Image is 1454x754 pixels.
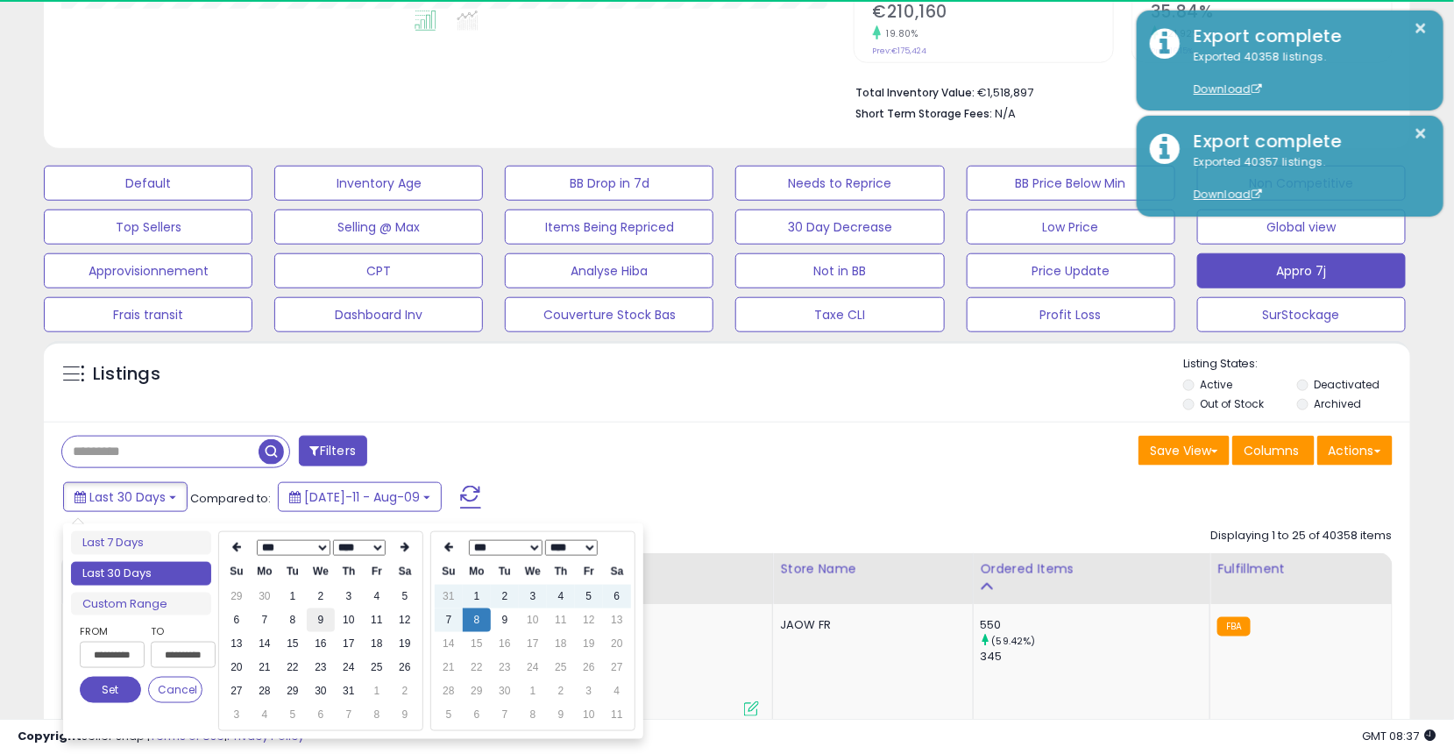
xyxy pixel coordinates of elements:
button: SurStockage [1197,297,1406,332]
td: 1 [463,585,491,608]
div: seller snap | | [18,729,304,745]
button: Needs to Reprice [735,166,944,201]
div: Exported 40357 listings. [1181,154,1430,203]
td: 10 [519,608,547,632]
button: Not in BB [735,253,944,288]
td: 10 [335,608,363,632]
td: 31 [335,679,363,703]
a: Download [1194,82,1262,96]
td: 18 [547,632,575,656]
th: Th [547,560,575,584]
label: From [80,622,141,640]
button: Global view [1197,210,1406,245]
td: 3 [575,679,603,703]
button: BB Price Below Min [967,166,1175,201]
td: 20 [223,656,251,679]
td: 8 [279,608,307,632]
span: Compared to: [190,490,271,507]
td: 25 [363,656,391,679]
td: 9 [491,608,519,632]
td: 19 [575,632,603,656]
button: 30 Day Decrease [735,210,944,245]
td: 23 [307,656,335,679]
button: Actions [1317,436,1393,466]
td: 9 [307,608,335,632]
td: 29 [463,679,491,703]
td: 9 [547,703,575,727]
div: Export complete [1181,24,1430,49]
th: Su [435,560,463,584]
td: 28 [251,679,279,703]
p: Listing States: [1183,356,1410,373]
th: Tu [279,560,307,584]
span: Columns [1244,442,1299,459]
td: 8 [363,703,391,727]
td: 1 [363,679,391,703]
button: Default [44,166,252,201]
h2: €210,160 [873,2,1114,25]
td: 9 [391,703,419,727]
td: 7 [435,608,463,632]
th: We [307,560,335,584]
div: Ordered Items [981,560,1203,579]
td: 3 [519,585,547,608]
td: 5 [279,703,307,727]
b: Short Term Storage Fees: [856,106,993,121]
li: Last 30 Days [71,562,211,586]
th: Sa [391,560,419,584]
td: 16 [307,632,335,656]
td: 11 [363,608,391,632]
td: 17 [519,632,547,656]
div: Displaying 1 to 25 of 40358 items [1210,528,1393,544]
td: 12 [575,608,603,632]
span: Last 30 Days [89,488,166,506]
span: [DATE]-11 - Aug-09 [304,488,420,506]
button: Approvisionnement [44,253,252,288]
button: × [1415,18,1429,39]
th: Su [223,560,251,584]
button: × [1415,123,1429,145]
td: 1 [519,679,547,703]
button: Low Price [967,210,1175,245]
button: BB Drop in 7d [505,166,713,201]
th: Fr [363,560,391,584]
td: 24 [335,656,363,679]
small: Prev: €175,424 [873,46,927,56]
td: 20 [603,632,631,656]
div: Exported 40358 listings. [1181,49,1430,98]
label: Deactivated [1314,377,1380,392]
button: Set [80,677,141,703]
td: 1 [279,585,307,608]
td: 15 [279,632,307,656]
td: 14 [435,632,463,656]
td: 30 [251,585,279,608]
td: 30 [491,679,519,703]
td: 4 [603,679,631,703]
td: 17 [335,632,363,656]
button: Top Sellers [44,210,252,245]
td: 27 [223,679,251,703]
td: 8 [519,703,547,727]
div: 345 [981,649,1210,665]
td: 6 [463,703,491,727]
label: Active [1200,377,1232,392]
td: 10 [575,703,603,727]
td: 6 [223,608,251,632]
td: 14 [251,632,279,656]
td: 26 [391,656,419,679]
td: 5 [435,703,463,727]
span: 2025-09-9 08:37 GMT [1363,728,1436,744]
td: 29 [223,585,251,608]
td: 5 [575,585,603,608]
td: 8 [463,608,491,632]
div: Title [151,560,766,579]
div: Fulfillment [1217,560,1385,579]
li: €1,518,897 [856,81,1380,102]
h2: 35.84% [1151,2,1392,25]
label: To [151,622,202,640]
label: Archived [1314,396,1361,411]
button: Price Update [967,253,1175,288]
td: 7 [251,608,279,632]
button: Profit Loss [967,297,1175,332]
td: 16 [491,632,519,656]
